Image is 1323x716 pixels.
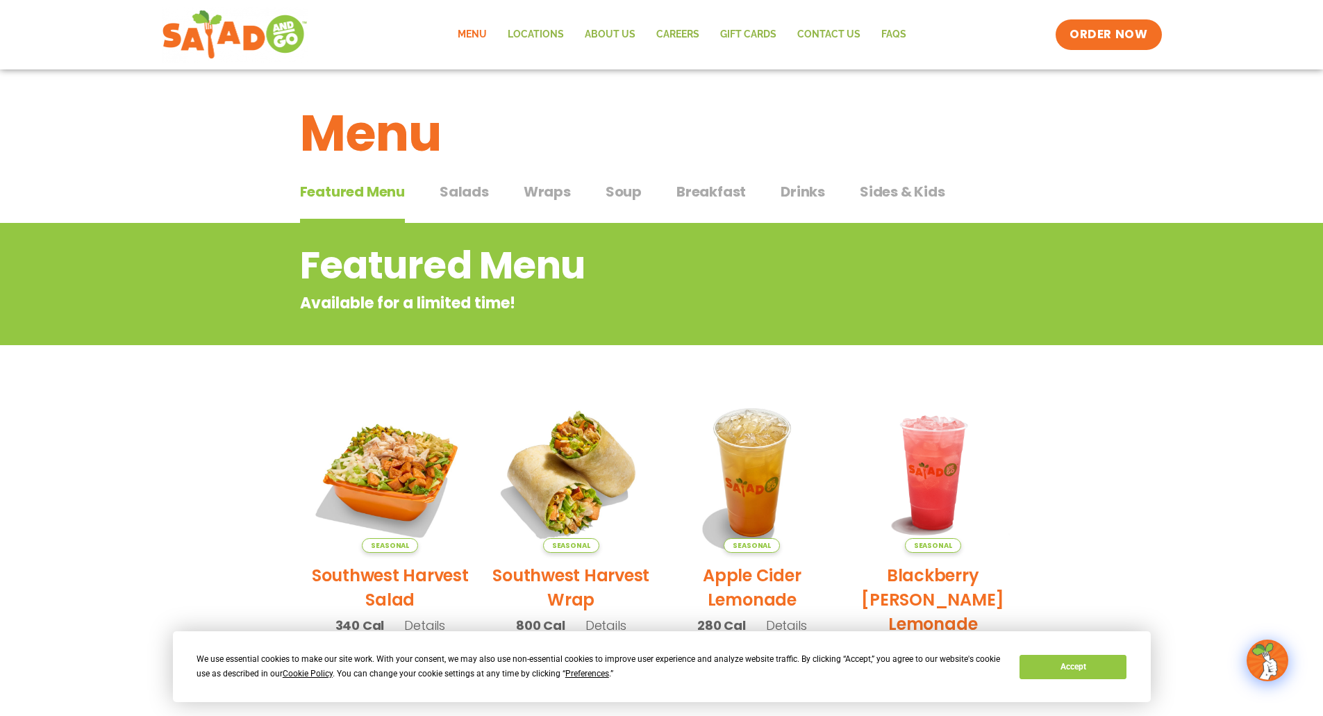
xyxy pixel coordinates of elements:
h1: Menu [300,96,1024,171]
span: Preferences [565,669,609,678]
img: Product photo for Apple Cider Lemonade [672,392,833,553]
a: Careers [646,19,710,51]
span: Seasonal [724,538,780,553]
div: Tabbed content [300,176,1024,224]
a: Locations [497,19,574,51]
span: Details [766,617,807,634]
img: Product photo for Blackberry Bramble Lemonade [853,392,1013,553]
div: We use essential cookies to make our site work. With your consent, we may also use non-essential ... [197,652,1003,681]
h2: Southwest Harvest Salad [310,563,471,612]
span: Cookie Policy [283,669,333,678]
span: 280 Cal [697,616,746,635]
span: Soup [606,181,642,202]
span: Breakfast [676,181,746,202]
div: Cookie Consent Prompt [173,631,1151,702]
h2: Southwest Harvest Wrap [491,563,651,612]
a: GIFT CARDS [710,19,787,51]
a: Menu [447,19,497,51]
span: Seasonal [362,538,418,553]
span: 340 Cal [335,616,385,635]
a: ORDER NOW [1056,19,1161,50]
span: Seasonal [543,538,599,553]
img: Product photo for Southwest Harvest Wrap [491,392,651,553]
span: Wraps [524,181,571,202]
h2: Apple Cider Lemonade [672,563,833,612]
span: Seasonal [905,538,961,553]
img: Product photo for Southwest Harvest Salad [310,392,471,553]
span: ORDER NOW [1070,26,1147,43]
span: Sides & Kids [860,181,945,202]
span: Details [585,617,626,634]
span: Featured Menu [300,181,405,202]
img: new-SAG-logo-768×292 [162,7,308,63]
img: wpChatIcon [1248,641,1287,680]
nav: Menu [447,19,917,51]
a: Contact Us [787,19,871,51]
p: Available for a limited time! [300,292,912,315]
button: Accept [1020,655,1126,679]
span: 800 Cal [516,616,565,635]
span: Drinks [781,181,825,202]
h2: Featured Menu [300,238,912,294]
h2: Blackberry [PERSON_NAME] Lemonade [853,563,1013,636]
a: FAQs [871,19,917,51]
span: Salads [440,181,489,202]
a: About Us [574,19,646,51]
span: Details [404,617,445,634]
